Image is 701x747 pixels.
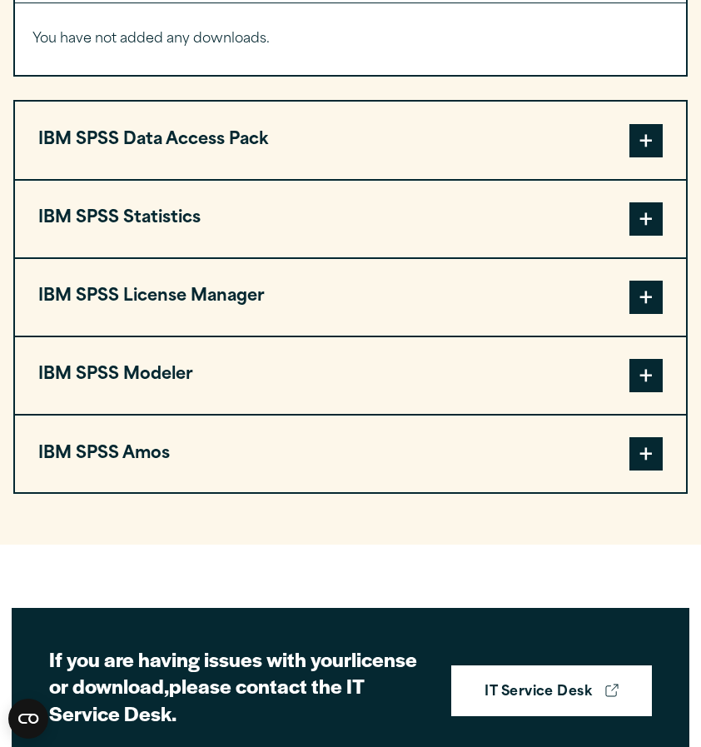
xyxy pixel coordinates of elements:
p: You have not added any downloads. [32,27,669,52]
button: IBM SPSS Statistics [15,181,686,257]
strong: IT Service Desk [485,682,592,704]
strong: license or download, [49,645,417,700]
button: IBM SPSS Modeler [15,337,686,414]
a: IT Service Desk [451,665,652,717]
button: Open CMP widget [8,699,48,739]
button: IBM SPSS Amos [15,416,686,492]
h2: If you are having issues with your please contact the IT Service Desk. [49,645,428,726]
div: Your Downloads [15,2,686,75]
button: IBM SPSS Data Access Pack [15,102,686,178]
button: IBM SPSS License Manager [15,259,686,336]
